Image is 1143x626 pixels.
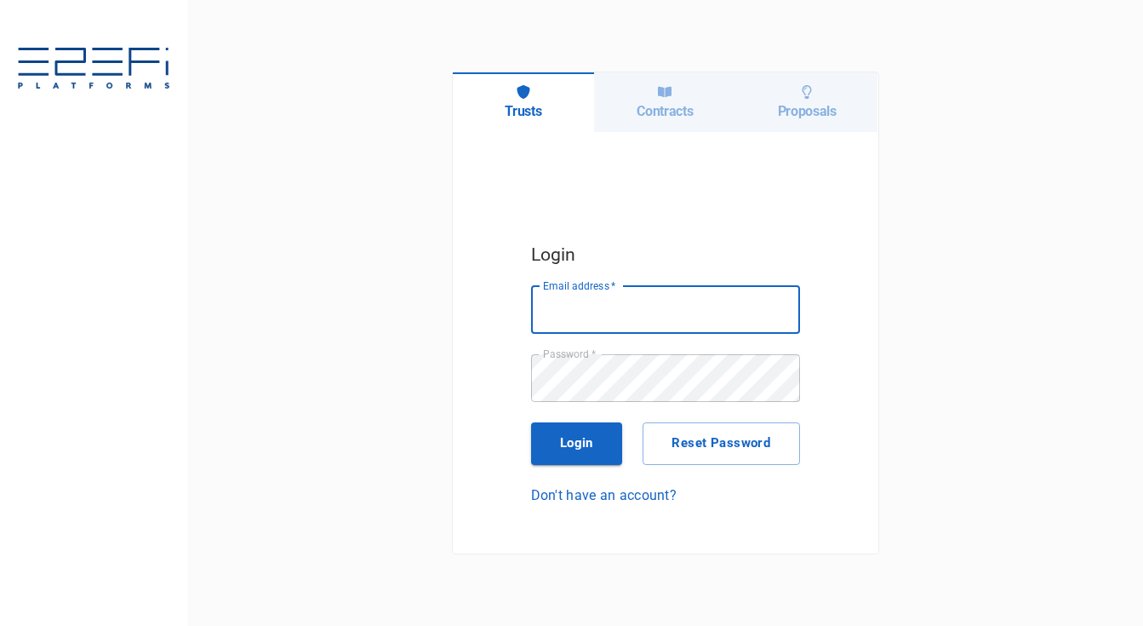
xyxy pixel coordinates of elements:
[531,422,623,465] button: Login
[778,103,837,119] h6: Proposals
[531,485,800,505] a: Don't have an account?
[637,103,693,119] h6: Contracts
[531,240,800,269] h5: Login
[543,347,596,361] label: Password
[543,279,616,293] label: Email address
[17,48,170,92] img: E2EFiPLATFORMS-7f06cbf9.svg
[643,422,799,465] button: Reset Password
[505,103,541,119] h6: Trusts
